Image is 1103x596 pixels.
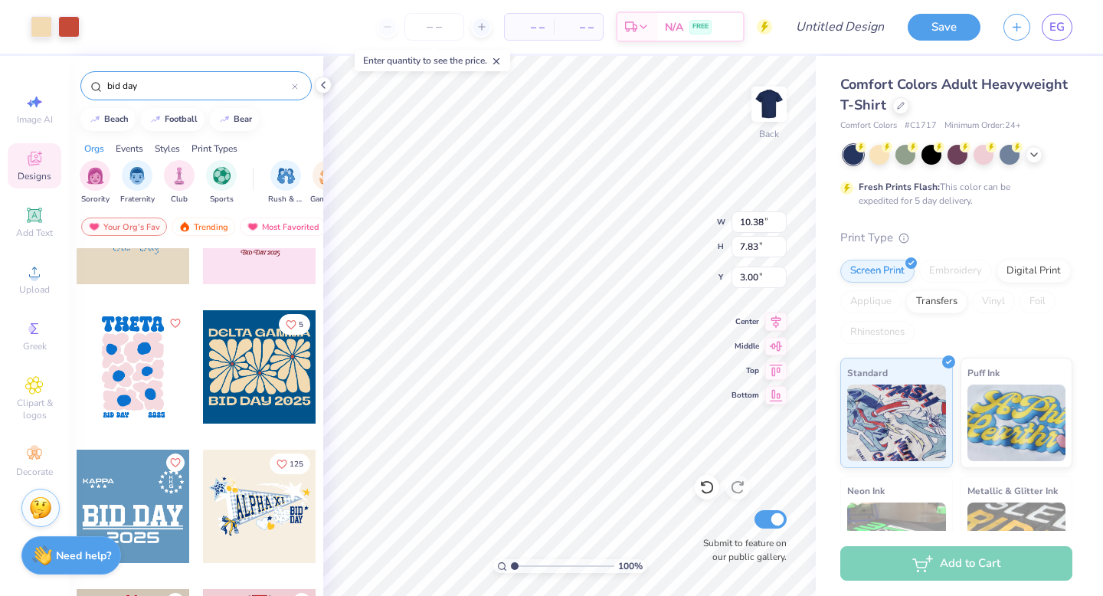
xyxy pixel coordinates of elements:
span: – – [563,19,594,35]
span: Center [732,316,759,327]
div: filter for Game Day [310,160,345,205]
span: Greek [23,340,47,352]
div: Embroidery [919,260,992,283]
div: This color can be expedited for 5 day delivery. [859,180,1047,208]
div: Most Favorited [240,218,326,236]
button: Save [908,14,980,41]
div: filter for Sports [206,160,237,205]
span: Sports [210,194,234,205]
div: Your Org's Fav [81,218,167,236]
span: Comfort Colors [840,120,897,133]
span: Top [732,365,759,376]
span: EG [1049,18,1065,36]
img: most_fav.gif [88,221,100,232]
button: filter button [268,160,303,205]
button: filter button [310,160,345,205]
button: Like [166,454,185,472]
div: beach [104,115,129,123]
div: bear [234,115,252,123]
button: football [141,108,205,131]
img: Neon Ink [847,503,946,579]
img: trend_line.gif [89,115,101,124]
div: Enter quantity to see the price. [355,50,510,71]
img: trend_line.gif [149,115,162,124]
div: Digital Print [997,260,1071,283]
div: Screen Print [840,260,915,283]
div: Transfers [906,290,967,313]
input: – – [404,13,464,41]
span: Metallic & Glitter Ink [967,483,1058,499]
img: trend_line.gif [218,115,231,124]
button: Like [279,314,310,335]
img: Back [754,89,784,120]
span: Fraternity [120,194,155,205]
div: Foil [1020,290,1056,313]
div: Events [116,142,143,156]
button: bear [210,108,259,131]
div: Vinyl [972,290,1015,313]
span: Upload [19,283,50,296]
span: 100 % [618,559,643,573]
span: Bottom [732,390,759,401]
div: Back [759,127,779,141]
button: Like [166,314,185,332]
button: filter button [80,160,110,205]
span: N/A [665,19,683,35]
strong: Fresh Prints Flash: [859,181,940,193]
img: Puff Ink [967,385,1066,461]
img: Standard [847,385,946,461]
button: filter button [206,160,237,205]
img: most_fav.gif [247,221,259,232]
div: Print Type [840,229,1072,247]
div: filter for Sorority [80,160,110,205]
span: 5 [299,321,303,329]
span: Standard [847,365,888,381]
span: Designs [18,170,51,182]
span: Neon Ink [847,483,885,499]
span: Rush & Bid [268,194,303,205]
a: EG [1042,14,1072,41]
div: Applique [840,290,902,313]
div: Orgs [84,142,104,156]
span: Middle [732,341,759,352]
span: Sorority [81,194,110,205]
span: – – [514,19,545,35]
span: Puff Ink [967,365,1000,381]
button: Like [270,454,310,474]
span: Club [171,194,188,205]
img: Game Day Image [319,167,337,185]
span: Minimum Order: 24 + [944,120,1021,133]
button: beach [80,108,136,131]
span: Decorate [16,466,53,478]
span: Image AI [17,113,53,126]
span: # C1717 [905,120,937,133]
span: Game Day [310,194,345,205]
img: Sorority Image [87,167,104,185]
div: filter for Rush & Bid [268,160,303,205]
span: Clipart & logos [8,397,61,421]
img: trending.gif [178,221,191,232]
img: Club Image [171,167,188,185]
div: filter for Club [164,160,195,205]
input: Untitled Design [784,11,896,42]
label: Submit to feature on our public gallery. [695,536,787,564]
button: filter button [164,160,195,205]
div: filter for Fraternity [120,160,155,205]
img: Fraternity Image [129,167,146,185]
strong: Need help? [56,549,111,563]
div: Styles [155,142,180,156]
span: FREE [692,21,709,32]
span: Comfort Colors Adult Heavyweight T-Shirt [840,75,1068,114]
span: Add Text [16,227,53,239]
input: Try "Alpha" [106,78,292,93]
button: filter button [120,160,155,205]
div: football [165,115,198,123]
img: Rush & Bid Image [277,167,295,185]
span: 125 [290,460,303,468]
div: Print Types [191,142,237,156]
img: Metallic & Glitter Ink [967,503,1066,579]
div: Rhinestones [840,321,915,344]
img: Sports Image [213,167,231,185]
div: Trending [172,218,235,236]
